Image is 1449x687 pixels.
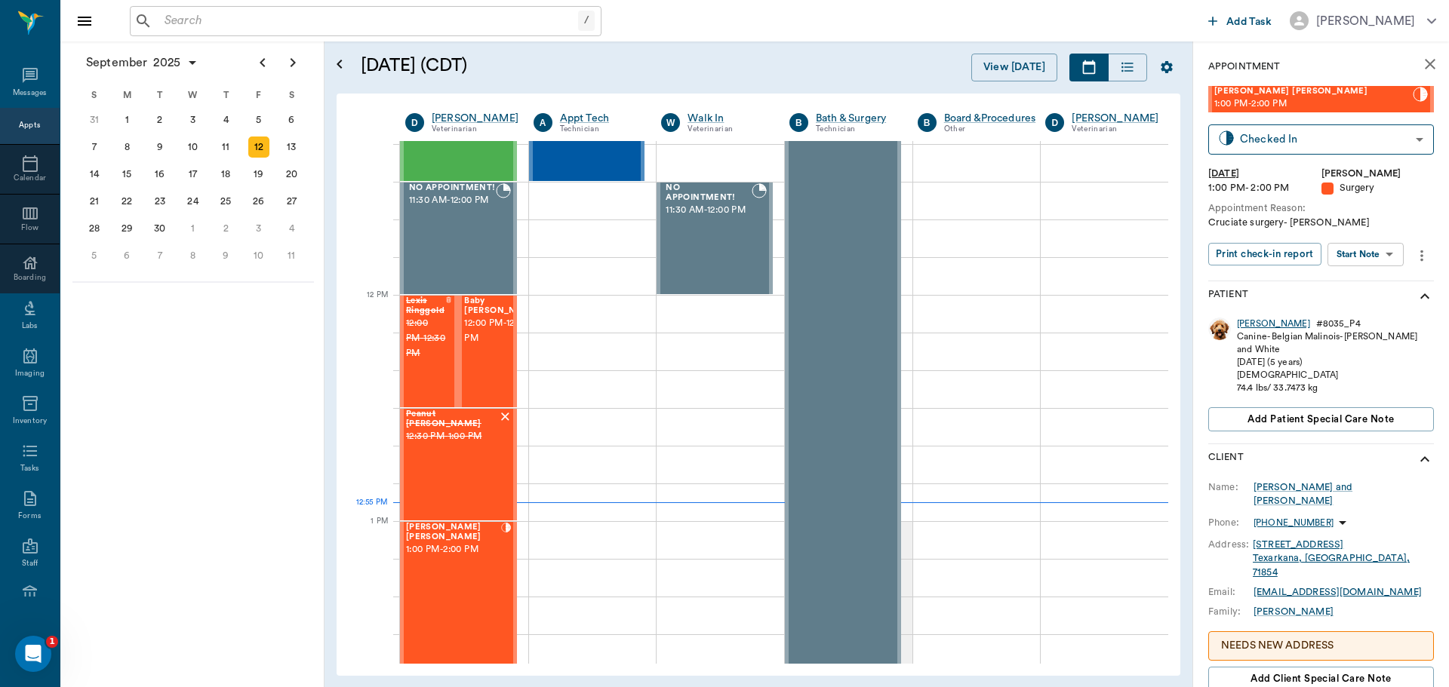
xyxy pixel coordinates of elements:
[400,182,517,295] div: BOOKED, 11:30 AM - 12:00 PM
[1254,587,1422,597] a: [EMAIL_ADDRESS][DOMAIN_NAME]
[116,136,137,158] div: Monday, September 8, 2025
[1321,181,1435,195] div: Surgery
[84,164,105,185] div: Sunday, September 14, 2025
[1208,181,1321,195] div: 1:00 PM - 2:00 PM
[432,111,518,126] a: [PERSON_NAME]
[1321,167,1435,181] div: [PERSON_NAME]
[183,164,204,185] div: Wednesday, September 17, 2025
[1208,317,1231,340] img: Profile Image
[1237,330,1434,356] div: Canine - Belgian Malinois - [PERSON_NAME] and White
[1240,130,1410,148] div: Checked In
[116,218,137,239] div: Monday, September 29, 2025
[1202,7,1278,35] button: Add Task
[349,514,388,551] div: 1 PM
[1208,516,1254,529] div: Phone:
[259,488,283,512] button: Send a message…
[248,136,269,158] div: Today, Friday, September 12, 2025
[116,109,137,130] div: Monday, September 1, 2025
[406,429,498,444] span: 12:30 PM - 1:00 PM
[183,136,204,158] div: Wednesday, September 10, 2025
[1072,111,1158,126] a: [PERSON_NAME]
[15,636,51,672] iframe: Intercom live chat
[20,463,39,474] div: Tasks
[15,368,45,379] div: Imaging
[12,189,290,293] div: Alana says…
[406,316,445,361] span: 12:00 PM - 12:30 PM
[12,189,248,281] div: Hey [PERSON_NAME], I wanted to let you know that the weird issue with invoices disappearing when ...
[84,245,105,266] div: Sunday, October 5, 2025
[406,296,445,316] span: Lexis Ringgold
[111,84,144,106] div: M
[66,302,278,332] div: Thank you so much! We really appreciate it!
[1253,540,1410,577] a: [STREET_ADDRESS]Texarkana, [GEOGRAPHIC_DATA], 71854
[46,636,58,648] span: 1
[1208,538,1253,551] div: Address:
[1316,317,1361,330] div: # 8035_P4
[215,164,236,185] div: Thursday, September 18, 2025
[464,296,540,316] span: Baby [PERSON_NAME]
[149,191,171,212] div: Tuesday, September 23, 2025
[1208,450,1244,468] p: Client
[1237,382,1434,394] div: 74.4 lbs / 33.7473 kg
[149,109,171,130] div: Tuesday, September 2, 2025
[13,462,289,488] textarea: Message…
[278,48,308,78] button: Next page
[73,8,171,19] h1: [PERSON_NAME]
[13,87,48,99] div: Messages
[69,6,100,36] button: Close drawer
[183,191,204,212] div: Wednesday, September 24, 2025
[275,84,308,106] div: S
[215,218,236,239] div: Thursday, October 2, 2025
[1254,605,1334,618] a: [PERSON_NAME]
[1337,246,1380,263] div: Start Note
[1208,167,1321,181] div: [DATE]
[84,109,105,130] div: Sunday, August 31, 2025
[149,164,171,185] div: Tuesday, September 16, 2025
[688,111,767,126] div: Walk In
[215,245,236,266] div: Thursday, October 9, 2025
[816,111,895,126] a: Bath & Surgery
[13,416,47,427] div: Inventory
[1208,585,1254,599] div: Email:
[666,183,752,203] span: NO APPOINTMENT!
[1237,356,1434,369] div: [DATE] (5 years)
[24,198,235,272] div: Hey [PERSON_NAME], I wanted to let you know that the weird issue with invoices disappearing when ...
[1415,49,1445,79] button: close
[1208,287,1248,305] p: Patient
[1208,201,1434,216] div: Appointment Reason:
[84,136,105,158] div: Sunday, September 7, 2025
[177,84,210,106] div: W
[248,164,269,185] div: Friday, September 19, 2025
[1045,113,1064,132] div: D
[248,191,269,212] div: Friday, September 26, 2025
[1214,87,1413,97] span: [PERSON_NAME] [PERSON_NAME]
[19,120,40,131] div: Appts
[73,19,103,34] p: Active
[1208,60,1280,74] p: Appointment
[1072,123,1158,136] div: Veterinarian
[1237,369,1434,382] div: [DEMOGRAPHIC_DATA]
[409,183,496,193] span: NO APPOINTMENT!
[149,245,171,266] div: Tuesday, October 7, 2025
[54,293,290,341] div: Thank you so much! We really appreciate it!
[944,111,1036,126] a: Board &Procedures
[248,245,269,266] div: Friday, October 10, 2025
[22,320,38,332] div: Labs
[1316,12,1415,30] div: [PERSON_NAME]
[816,123,895,136] div: Technician
[1221,638,1421,654] p: NEEDS NEW ADDRESS
[18,511,41,522] div: Forms
[405,113,424,132] div: D
[657,182,773,295] div: BOOKED, 11:30 AM - 12:00 PM
[183,218,204,239] div: Wednesday, October 1, 2025
[158,11,578,32] input: Search
[78,84,111,106] div: S
[281,109,302,130] div: Saturday, September 6, 2025
[183,109,204,130] div: Wednesday, September 3, 2025
[1208,480,1254,494] div: Name:
[84,218,105,239] div: Sunday, September 28, 2025
[666,203,752,218] span: 11:30 AM - 12:00 PM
